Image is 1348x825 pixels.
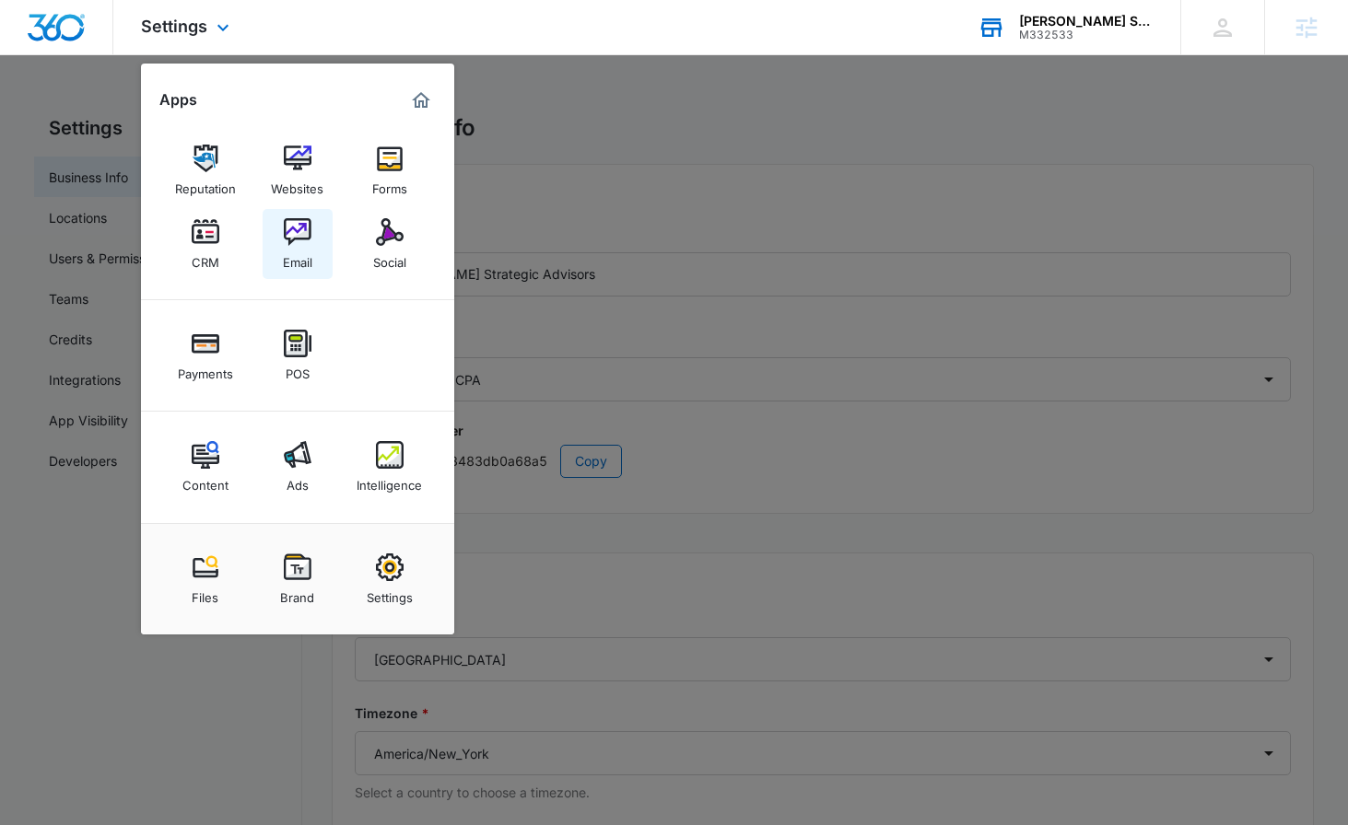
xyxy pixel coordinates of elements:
div: v 4.0.25 [52,29,90,44]
a: Settings [355,544,425,614]
div: Ads [287,469,309,493]
div: POS [286,357,310,381]
a: Payments [170,320,240,390]
div: Forms [372,172,407,196]
div: Brand [280,581,314,605]
div: Social [373,246,406,270]
a: Brand [263,544,333,614]
span: Settings [141,17,207,36]
div: Payments [178,357,233,381]
div: Domain Overview [70,109,165,121]
div: account id [1019,29,1154,41]
div: CRM [192,246,219,270]
a: Social [355,209,425,279]
a: POS [263,320,333,390]
a: CRM [170,209,240,279]
img: tab_keywords_by_traffic_grey.svg [183,107,198,122]
a: Websites [263,135,333,205]
div: account name [1019,14,1154,29]
div: Settings [367,581,413,605]
a: Forms [355,135,425,205]
a: Files [170,544,240,614]
div: Websites [271,172,323,196]
img: logo_orange.svg [29,29,44,44]
a: Intelligence [355,432,425,502]
div: Reputation [175,172,236,196]
div: Files [192,581,218,605]
a: Marketing 360® Dashboard [406,86,436,115]
img: website_grey.svg [29,48,44,63]
div: Keywords by Traffic [204,109,311,121]
div: Email [283,246,312,270]
a: Content [170,432,240,502]
a: Ads [263,432,333,502]
div: Content [182,469,229,493]
img: tab_domain_overview_orange.svg [50,107,64,122]
div: Intelligence [357,469,422,493]
h2: Apps [159,91,197,109]
div: Domain: [DOMAIN_NAME] [48,48,203,63]
a: Email [263,209,333,279]
a: Reputation [170,135,240,205]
